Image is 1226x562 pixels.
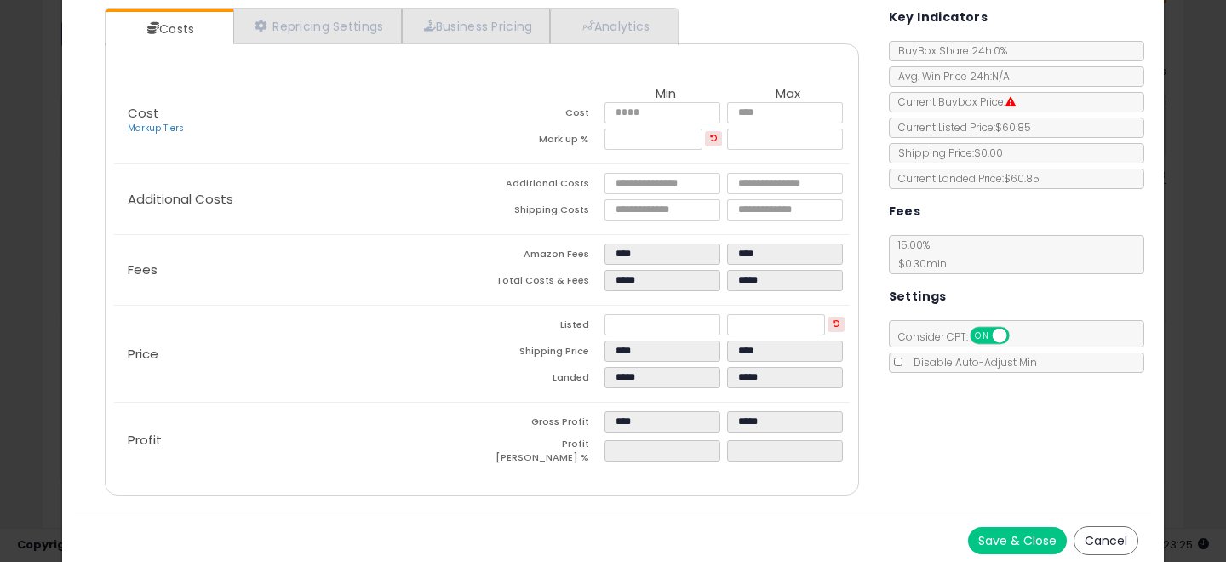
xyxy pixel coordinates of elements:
[889,201,921,222] h5: Fees
[482,411,604,438] td: Gross Profit
[550,9,676,43] a: Analytics
[968,527,1067,554] button: Save & Close
[890,330,1032,344] span: Consider CPT:
[114,192,482,206] p: Additional Costs
[482,173,604,199] td: Additional Costs
[128,122,184,135] a: Markup Tiers
[233,9,402,43] a: Repricing Settings
[114,263,482,277] p: Fees
[482,199,604,226] td: Shipping Costs
[890,69,1010,83] span: Avg. Win Price 24h: N/A
[482,341,604,367] td: Shipping Price
[890,43,1007,58] span: BuyBox Share 24h: 0%
[890,238,947,271] span: 15.00 %
[114,433,482,447] p: Profit
[890,146,1003,160] span: Shipping Price: $0.00
[971,329,993,343] span: ON
[890,95,1016,109] span: Current Buybox Price:
[1074,526,1138,555] button: Cancel
[482,367,604,393] td: Landed
[402,9,551,43] a: Business Pricing
[890,171,1040,186] span: Current Landed Price: $60.85
[482,314,604,341] td: Listed
[114,106,482,135] p: Cost
[889,286,947,307] h5: Settings
[727,87,850,102] th: Max
[482,129,604,155] td: Mark up %
[890,256,947,271] span: $0.30 min
[604,87,727,102] th: Min
[482,438,604,469] td: Profit [PERSON_NAME] %
[114,347,482,361] p: Price
[482,270,604,296] td: Total Costs & Fees
[106,12,232,46] a: Costs
[890,120,1031,135] span: Current Listed Price: $60.85
[482,244,604,270] td: Amazon Fees
[889,7,988,28] h5: Key Indicators
[1005,97,1016,107] i: Suppressed Buy Box
[1006,329,1034,343] span: OFF
[482,102,604,129] td: Cost
[905,355,1037,370] span: Disable Auto-Adjust Min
